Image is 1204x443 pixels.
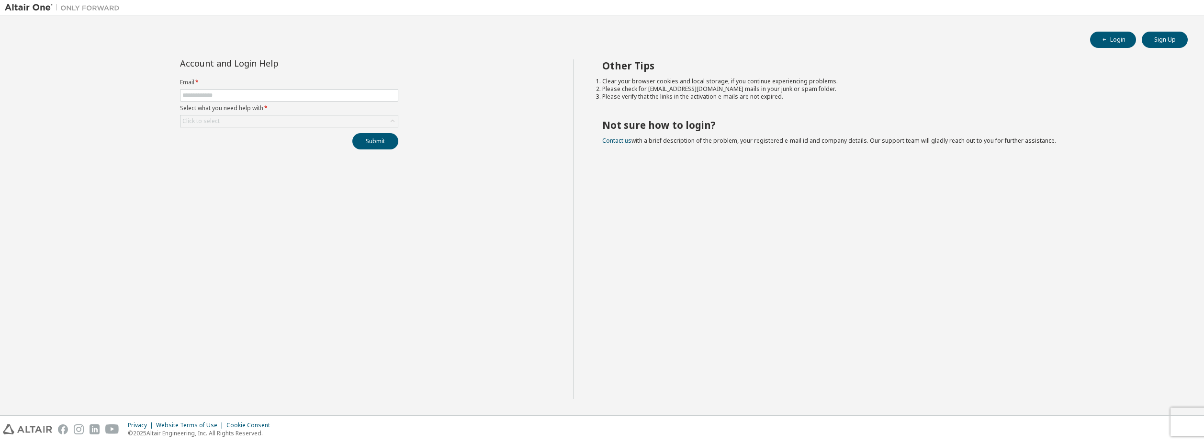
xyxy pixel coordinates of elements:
[58,424,68,434] img: facebook.svg
[602,93,1170,101] li: Please verify that the links in the activation e-mails are not expired.
[602,119,1170,131] h2: Not sure how to login?
[180,104,398,112] label: Select what you need help with
[182,117,220,125] div: Click to select
[105,424,119,434] img: youtube.svg
[128,421,156,429] div: Privacy
[180,115,398,127] div: Click to select
[602,136,631,145] a: Contact us
[602,85,1170,93] li: Please check for [EMAIL_ADDRESS][DOMAIN_NAME] mails in your junk or spam folder.
[5,3,124,12] img: Altair One
[602,78,1170,85] li: Clear your browser cookies and local storage, if you continue experiencing problems.
[156,421,226,429] div: Website Terms of Use
[352,133,398,149] button: Submit
[128,429,276,437] p: © 2025 Altair Engineering, Inc. All Rights Reserved.
[90,424,100,434] img: linkedin.svg
[3,424,52,434] img: altair_logo.svg
[180,79,398,86] label: Email
[1090,32,1136,48] button: Login
[74,424,84,434] img: instagram.svg
[602,136,1056,145] span: with a brief description of the problem, your registered e-mail id and company details. Our suppo...
[226,421,276,429] div: Cookie Consent
[602,59,1170,72] h2: Other Tips
[1142,32,1188,48] button: Sign Up
[180,59,355,67] div: Account and Login Help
